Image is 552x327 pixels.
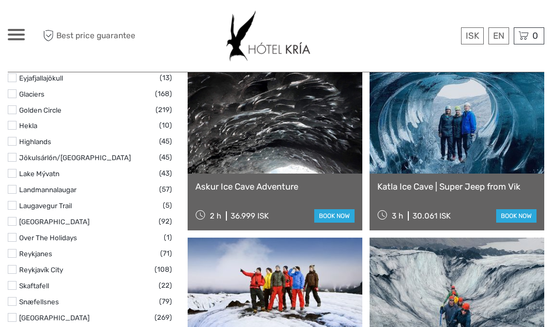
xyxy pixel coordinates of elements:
a: Lake Mývatn [19,169,59,178]
a: [GEOGRAPHIC_DATA] [19,314,89,322]
span: (22) [159,279,172,291]
a: Laugavegur Trail [19,201,72,210]
span: (1) [164,231,172,243]
span: (43) [159,167,172,179]
a: Katla Ice Cave | Super Jeep from Vik [377,181,536,192]
span: (108) [155,263,172,275]
span: 2 h [210,211,221,221]
a: Hekla [19,121,37,130]
a: book now [496,209,536,223]
span: (5) [163,199,172,211]
span: ISK [466,30,479,41]
a: Eyjafjallajökull [19,74,63,82]
a: Jökulsárlón/[GEOGRAPHIC_DATA] [19,153,131,162]
span: (45) [159,135,172,147]
img: 532-e91e591f-ac1d-45f7-9962-d0f146f45aa0_logo_big.jpg [226,10,310,61]
a: book now [314,209,355,223]
button: Open LiveChat chat widget [119,16,131,28]
span: (45) [159,151,172,163]
div: EN [488,27,509,44]
a: Reykjanes [19,250,52,258]
a: Highlands [19,137,51,146]
a: [GEOGRAPHIC_DATA] [19,217,89,226]
div: 36.999 ISK [231,211,269,221]
a: Landmannalaugar [19,185,76,194]
span: (92) [159,215,172,227]
span: Best price guarantee [40,27,142,44]
span: (168) [155,88,172,100]
a: Askur Ice Cave Adventure [195,181,355,192]
span: (269) [155,312,172,323]
a: Skaftafell [19,282,49,290]
span: (13) [160,72,172,84]
a: Golden Circle [19,106,62,114]
span: 3 h [392,211,403,221]
a: Glaciers [19,90,44,98]
span: (57) [159,183,172,195]
div: 30.061 ISK [412,211,451,221]
span: (219) [156,104,172,116]
a: Snæfellsnes [19,298,59,306]
a: Reykjavík City [19,266,63,274]
span: (79) [159,295,172,307]
span: 0 [531,30,540,41]
span: (71) [160,247,172,259]
p: We're away right now. Please check back later! [14,18,117,26]
a: Over The Holidays [19,233,77,242]
span: (10) [159,119,172,131]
